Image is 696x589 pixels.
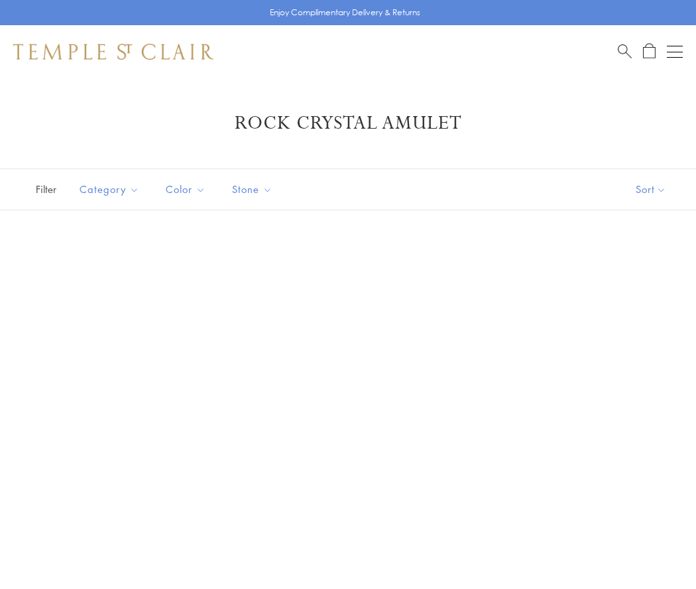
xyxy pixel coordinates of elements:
[270,6,420,19] p: Enjoy Complimentary Delivery & Returns
[222,174,282,204] button: Stone
[70,174,149,204] button: Category
[225,181,282,198] span: Stone
[13,44,213,60] img: Temple St. Clair
[156,174,215,204] button: Color
[606,169,696,210] button: Show sort by
[667,44,683,60] button: Open navigation
[73,181,149,198] span: Category
[618,43,632,60] a: Search
[33,111,663,135] h1: Rock Crystal Amulet
[643,43,656,60] a: Open Shopping Bag
[159,181,215,198] span: Color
